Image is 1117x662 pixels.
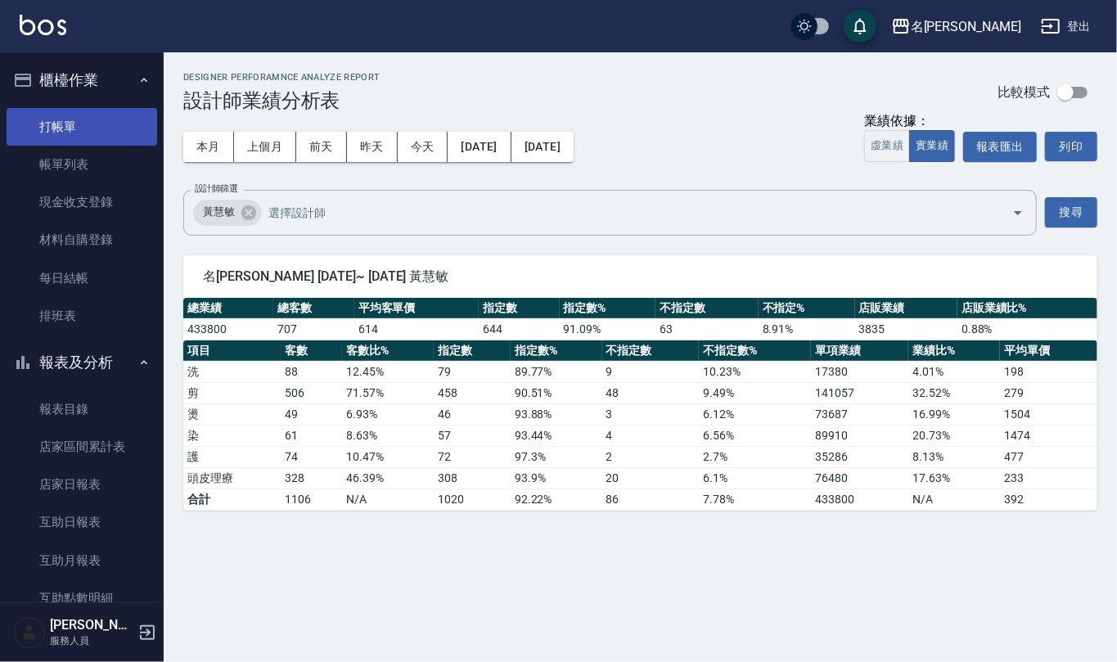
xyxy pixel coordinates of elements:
[811,446,908,467] td: 35286
[342,382,434,403] td: 71.57 %
[655,298,758,319] th: 不指定數
[1000,403,1097,425] td: 1504
[811,425,908,446] td: 89910
[479,298,560,319] th: 指定數
[434,361,511,382] td: 79
[7,146,157,183] a: 帳單列表
[7,183,157,221] a: 現金收支登錄
[434,425,511,446] td: 57
[342,403,434,425] td: 6.93 %
[434,446,511,467] td: 72
[342,340,434,362] th: 客數比%
[434,382,511,403] td: 458
[281,489,343,510] td: 1106
[908,340,1000,362] th: 業績比%
[511,382,602,403] td: 90.51 %
[811,467,908,489] td: 76480
[909,130,955,162] button: 實業績
[511,132,574,162] button: [DATE]
[13,616,46,649] img: Person
[281,467,343,489] td: 328
[193,204,245,220] span: 黃慧敏
[7,59,157,101] button: 櫃檯作業
[50,617,133,633] h5: [PERSON_NAME]
[183,340,1097,511] table: a dense table
[602,425,700,446] td: 4
[281,361,343,382] td: 88
[998,83,1050,101] p: 比較模式
[1034,11,1097,42] button: 登出
[7,579,157,617] a: 互助點數明細
[434,467,511,489] td: 308
[908,467,1000,489] td: 17.63 %
[7,341,157,384] button: 報表及分析
[398,132,448,162] button: 今天
[448,132,511,162] button: [DATE]
[234,132,296,162] button: 上個月
[342,467,434,489] td: 46.39 %
[1000,382,1097,403] td: 279
[183,132,234,162] button: 本月
[908,446,1000,467] td: 8.13 %
[183,361,281,382] td: 洗
[1005,200,1031,226] button: Open
[7,390,157,428] a: 報表目錄
[699,382,811,403] td: 9.49 %
[560,318,656,340] td: 91.09 %
[885,10,1028,43] button: 名[PERSON_NAME]
[699,467,811,489] td: 6.1 %
[699,361,811,382] td: 10.23 %
[7,108,157,146] a: 打帳單
[7,221,157,259] a: 材料自購登錄
[7,259,157,297] a: 每日結帳
[342,361,434,382] td: 12.45 %
[855,298,957,319] th: 店販業績
[864,113,955,130] div: 業績依據：
[354,298,479,319] th: 平均客單價
[511,403,602,425] td: 93.88 %
[203,268,1078,285] span: 名[PERSON_NAME] [DATE]~ [DATE] 黃慧敏
[342,425,434,446] td: 8.63 %
[183,467,281,489] td: 頭皮理療
[908,361,1000,382] td: 4.01 %
[759,318,855,340] td: 8.91 %
[699,446,811,467] td: 2.7 %
[7,466,157,503] a: 店家日報表
[1045,132,1097,161] button: 列印
[183,403,281,425] td: 燙
[195,182,237,195] label: 設計師篩選
[908,489,1000,510] td: N/A
[844,10,876,43] button: save
[811,489,908,510] td: 433800
[296,132,347,162] button: 前天
[908,382,1000,403] td: 32.52 %
[1000,340,1097,362] th: 平均單價
[511,489,602,510] td: 92.22%
[434,489,511,510] td: 1020
[963,132,1037,162] button: 報表匯出
[183,298,273,319] th: 總業績
[281,403,343,425] td: 49
[602,382,700,403] td: 48
[957,298,1097,319] th: 店販業績比%
[479,318,560,340] td: 644
[1000,446,1097,467] td: 477
[602,361,700,382] td: 9
[183,446,281,467] td: 護
[655,318,758,340] td: 63
[434,340,511,362] th: 指定數
[811,382,908,403] td: 141057
[183,489,281,510] td: 合計
[560,298,656,319] th: 指定數%
[811,361,908,382] td: 17380
[759,298,855,319] th: 不指定%
[281,382,343,403] td: 506
[7,542,157,579] a: 互助月報表
[602,340,700,362] th: 不指定數
[699,403,811,425] td: 6.12 %
[183,72,381,83] h2: Designer Perforamnce Analyze Report
[1045,197,1097,227] button: 搜尋
[281,425,343,446] td: 61
[1000,361,1097,382] td: 198
[434,403,511,425] td: 46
